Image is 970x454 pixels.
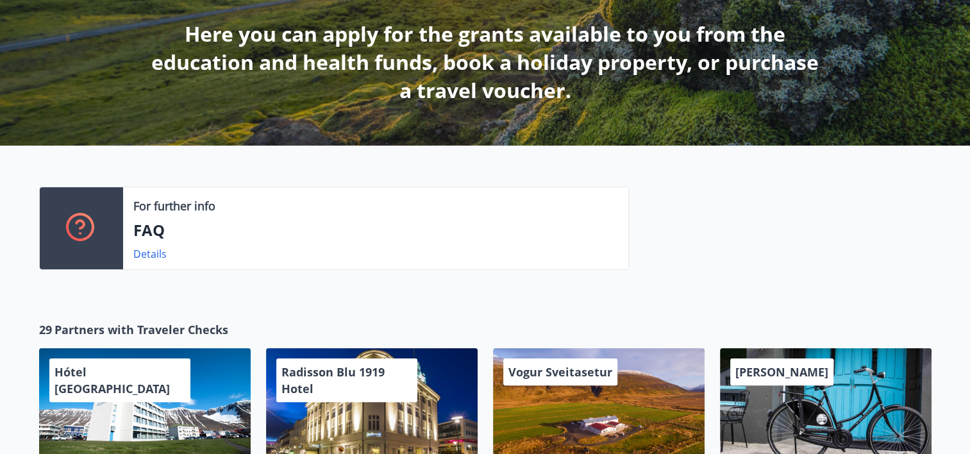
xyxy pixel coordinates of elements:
span: Radisson Blu 1919 Hotel [281,364,385,396]
p: For further info [133,198,215,214]
span: Vogur Sveitasetur [508,364,612,380]
span: Hótel [GEOGRAPHIC_DATA] [54,364,170,396]
span: [PERSON_NAME] [735,364,828,380]
span: 29 [39,321,52,338]
p: FAQ [133,219,618,241]
a: Details [133,247,167,261]
span: Partners with Traveler Checks [54,321,228,338]
p: Here you can apply for the grants available to you from the education and health funds, book a ho... [147,20,824,105]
